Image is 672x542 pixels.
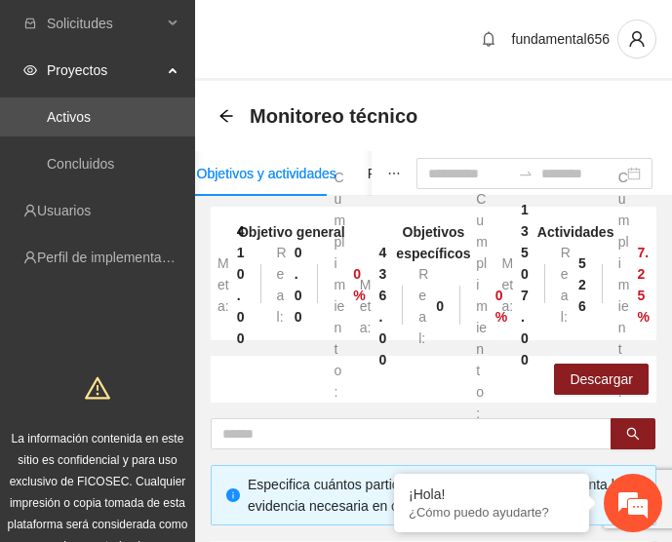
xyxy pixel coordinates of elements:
[360,277,372,335] span: Meta:
[537,224,614,240] strong: Actividades
[226,488,240,502] span: info-circle
[334,170,345,400] span: Cumplimiento:
[495,288,507,325] strong: 0 %
[554,364,649,395] button: Descargar
[618,170,630,400] span: Cumplimiento:
[218,108,234,124] span: arrow-left
[368,163,447,184] div: Participantes
[23,17,37,30] span: inbox
[409,505,574,520] p: ¿Cómo puedo ayudarte?
[248,474,641,517] div: Especifica cuántos participantes fueron atendidos y adjunta la evidencia necesaria en cada objeti...
[47,156,114,172] a: Concluidos
[396,224,470,261] strong: Objetivos específicos
[47,109,91,125] a: Activos
[237,223,245,346] strong: 410.00
[238,224,345,240] strong: Objetivo general
[277,245,287,325] span: Real:
[473,23,504,55] button: bell
[501,255,513,314] span: Meta:
[378,245,386,368] strong: 436.00
[197,163,336,184] div: Objetivos y actividades
[23,63,37,77] span: eye
[37,203,91,218] a: Usuarios
[387,167,401,180] span: ellipsis
[217,255,229,314] span: Meta:
[372,151,416,196] button: ellipsis
[518,166,534,181] span: to
[617,19,656,58] button: user
[474,31,503,47] span: bell
[409,486,574,502] div: ¡Hola!
[250,100,417,132] span: Monitoreo técnico
[626,427,640,443] span: search
[561,245,571,325] span: Real:
[85,375,110,401] span: warning
[611,418,655,449] button: search
[436,298,444,314] strong: 0
[37,250,189,265] a: Perfil de implementadora
[578,255,586,314] strong: 526
[418,266,428,346] span: Real:
[47,4,162,43] span: Solicitudes
[618,30,655,48] span: user
[518,166,534,181] span: swap-right
[295,245,302,325] strong: 0.00
[570,368,633,390] span: Descargar
[218,108,234,125] div: Back
[521,202,529,368] strong: 13507.00
[47,51,162,90] span: Proyectos
[637,245,649,325] strong: 7.25 %
[353,266,365,303] strong: 0 %
[476,191,488,421] span: Cumplimiento:
[512,31,610,47] span: fundamental656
